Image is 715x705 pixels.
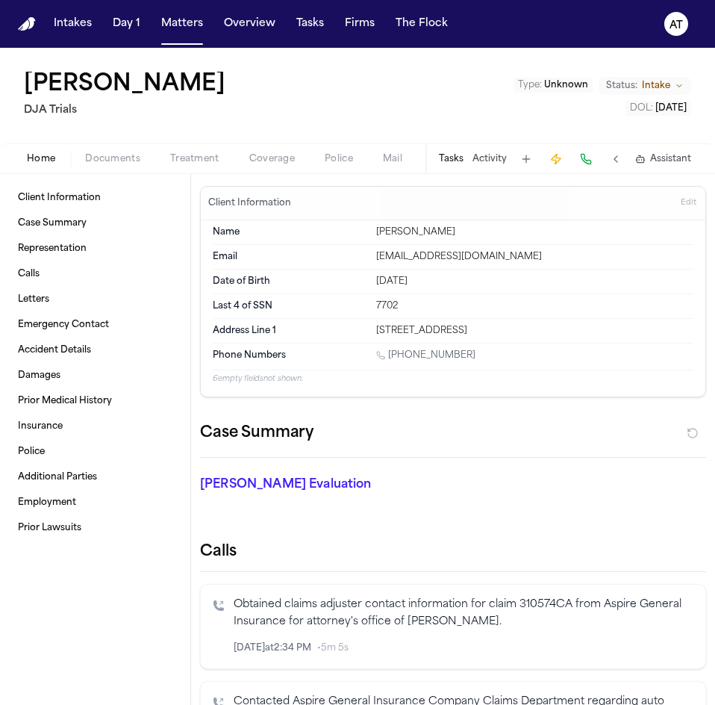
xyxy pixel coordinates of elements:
div: [EMAIL_ADDRESS][DOMAIN_NAME] [376,251,693,263]
p: Obtained claims adjuster contact information for claim 310574CA from Aspire General Insurance for... [234,597,693,631]
button: Intakes [48,10,98,37]
a: Prior Lawsuits [12,516,178,540]
button: Matters [155,10,209,37]
a: Prior Medical History [12,389,178,413]
a: Insurance [12,414,178,438]
button: Make a Call [575,149,596,170]
dt: Address Line 1 [213,325,367,337]
h2: DJA Trials [24,102,231,119]
div: [DATE] [376,276,693,288]
span: [DATE] at 2:34 PM [234,642,311,654]
p: 6 empty fields not shown. [213,373,693,385]
button: Edit DOL: 2025-08-03 [625,101,691,116]
a: Accident Details [12,338,178,362]
span: Assistant [650,153,691,165]
span: Coverage [249,153,295,165]
a: Calls [12,262,178,286]
span: Home [27,153,55,165]
button: Overview [218,10,281,37]
p: [PERSON_NAME] Evaluation [200,476,706,494]
a: Client Information [12,186,178,210]
span: Police [325,153,353,165]
a: Letters [12,288,178,311]
h1: [PERSON_NAME] [24,72,225,99]
button: The Flock [390,10,454,37]
button: Add Task [516,149,537,170]
button: Tasks [290,10,330,37]
div: 7702 [376,300,693,312]
a: Additional Parties [12,465,178,489]
button: Assistant [635,153,691,165]
a: Emergency Contact [12,313,178,337]
span: [DATE] [655,104,687,113]
span: Type : [518,81,542,90]
span: Mail [383,153,402,165]
span: Edit [681,198,696,208]
button: Day 1 [107,10,146,37]
span: Intake [642,80,670,92]
button: Change status from Intake [599,77,691,95]
h2: Case Summary [200,421,313,445]
button: Activity [472,153,507,165]
button: Edit [676,191,701,215]
button: Firms [339,10,381,37]
a: Police [12,440,178,464]
dt: Last 4 of SSN [213,300,367,312]
a: Employment [12,491,178,515]
a: Representation [12,237,178,261]
div: [PERSON_NAME] [376,226,693,238]
button: Tasks [439,153,463,165]
img: Finch Logo [18,17,36,31]
div: [STREET_ADDRESS] [376,325,693,337]
a: Case Summary [12,211,178,235]
span: • 5m 5s [317,642,349,654]
button: Create Immediate Task [546,149,566,170]
span: Documents [85,153,140,165]
button: Edit Type: Unknown [513,78,593,93]
span: Status: [606,80,637,92]
dt: Email [213,251,367,263]
dt: Date of Birth [213,276,367,288]
h2: Calls [200,541,706,562]
button: Edit matter name [24,72,225,99]
dt: Name [213,226,367,238]
span: Unknown [544,81,588,90]
a: Call 1 (661) 304-5969 [376,350,475,361]
a: Home [18,17,36,31]
h3: Client Information [205,197,294,209]
span: Treatment [170,153,219,165]
span: Phone Numbers [213,350,286,361]
span: DOL : [630,104,653,113]
a: Damages [12,364,178,388]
